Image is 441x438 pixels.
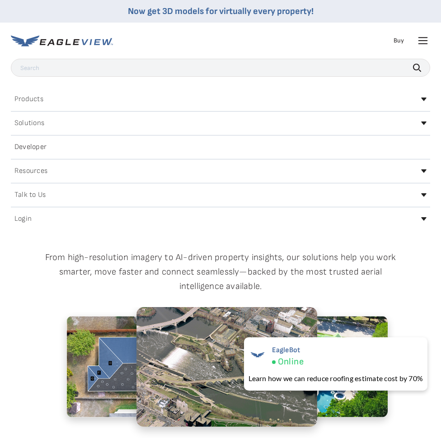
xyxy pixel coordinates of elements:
p: From high-resolution imagery to AI-driven property insights, our solutions help you work smarter,... [27,250,414,294]
h2: Products [14,96,43,103]
img: 2.2.png [66,316,220,417]
span: Online [278,356,304,368]
input: Search [11,59,430,77]
img: 3.2.png [136,307,317,427]
span: EagleBot [272,346,304,354]
div: Learn how we can reduce roofing estimate cost by 70% [249,373,423,384]
h2: Resources [14,168,47,175]
h2: Solutions [14,120,44,127]
a: Developer [11,140,430,154]
a: Now get 3D models for virtually every property! [128,6,314,17]
a: Buy [394,37,404,45]
img: EagleBot [249,346,267,364]
h2: Talk to Us [14,191,46,199]
h2: Login [14,215,32,223]
h2: Developer [14,144,47,151]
